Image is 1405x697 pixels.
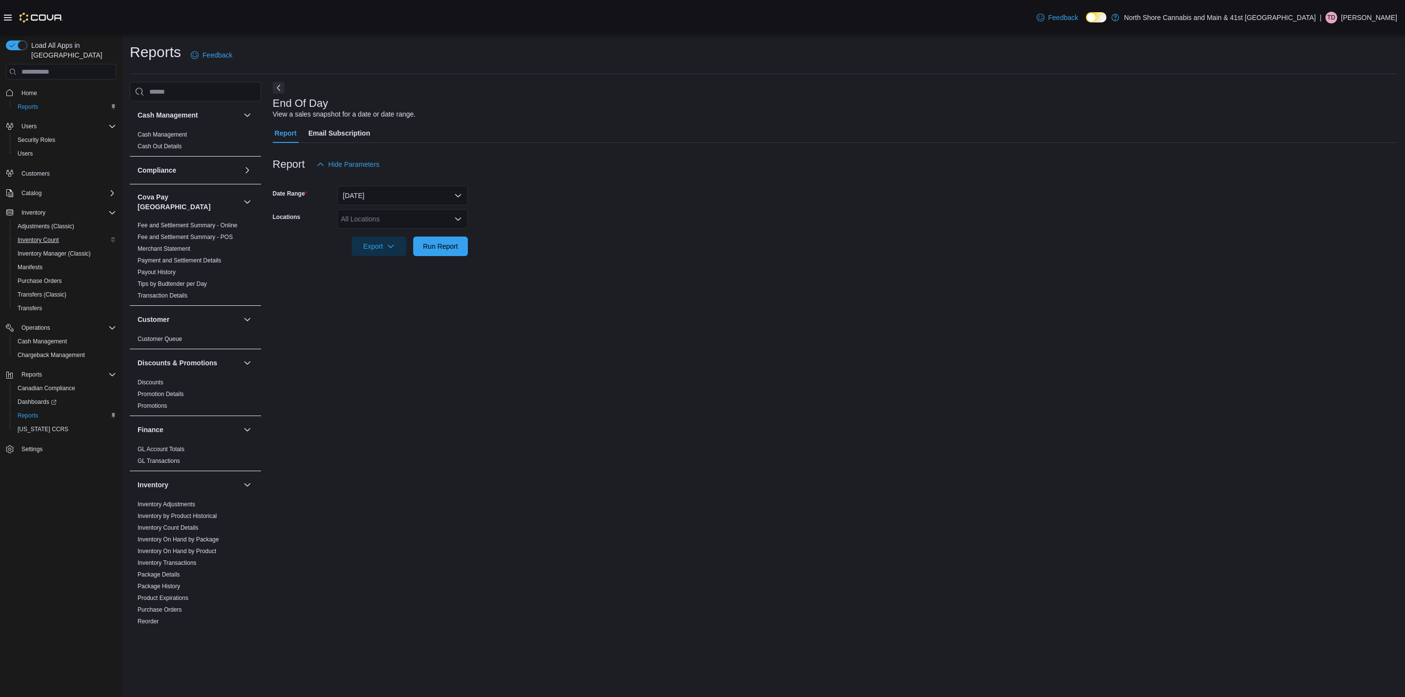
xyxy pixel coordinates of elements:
[1320,12,1322,23] p: |
[138,594,188,602] span: Product Expirations
[2,119,120,133] button: Users
[138,234,233,240] a: Fee and Settlement Summary - POS
[14,134,59,146] a: Security Roles
[21,89,37,97] span: Home
[14,148,37,159] a: Users
[14,220,78,232] a: Adjustments (Classic)
[14,289,70,300] a: Transfers (Classic)
[10,301,120,315] button: Transfers
[10,219,120,233] button: Adjustments (Classic)
[130,498,261,643] div: Inventory
[138,280,207,287] a: Tips by Budtender per Day
[18,150,33,158] span: Users
[2,166,120,180] button: Customers
[18,304,42,312] span: Transfers
[138,165,176,175] h3: Compliance
[10,247,120,260] button: Inventory Manager (Classic)
[138,425,163,435] h3: Finance
[138,257,221,264] span: Payment and Settlement Details
[2,85,120,100] button: Home
[1341,12,1397,23] p: [PERSON_NAME]
[18,87,41,99] a: Home
[241,357,253,369] button: Discounts & Promotions
[14,336,116,347] span: Cash Management
[138,402,167,410] span: Promotions
[138,268,176,276] span: Payout History
[6,81,116,481] nav: Complex example
[14,101,42,113] a: Reports
[187,45,236,65] a: Feedback
[138,280,207,288] span: Tips by Budtender per Day
[18,369,46,380] button: Reports
[138,513,217,519] a: Inventory by Product Historical
[308,123,370,143] span: Email Subscription
[138,618,159,625] a: Reorder
[138,480,168,490] h3: Inventory
[14,423,72,435] a: [US_STATE] CCRS
[241,164,253,176] button: Compliance
[138,425,240,435] button: Finance
[273,213,301,221] label: Locations
[18,263,42,271] span: Manifests
[138,501,195,508] a: Inventory Adjustments
[138,315,240,324] button: Customer
[10,348,120,362] button: Chargeback Management
[18,86,116,99] span: Home
[202,50,232,60] span: Feedback
[241,196,253,208] button: Cova Pay [GEOGRAPHIC_DATA]
[10,233,120,247] button: Inventory Count
[138,446,184,453] a: GL Account Totals
[138,165,240,175] button: Compliance
[18,207,49,219] button: Inventory
[138,402,167,409] a: Promotions
[14,336,71,347] a: Cash Management
[18,412,38,419] span: Reports
[14,302,46,314] a: Transfers
[138,536,219,543] a: Inventory On Hand by Package
[14,275,116,287] span: Purchase Orders
[138,142,182,150] span: Cash Out Details
[138,336,182,342] a: Customer Queue
[138,143,182,150] a: Cash Out Details
[454,215,462,223] button: Open list of options
[138,378,163,386] span: Discounts
[1325,12,1337,23] div: Tiara Davidson
[138,524,199,532] span: Inventory Count Details
[130,443,261,471] div: Finance
[10,422,120,436] button: [US_STATE] CCRS
[138,548,216,555] a: Inventory On Hand by Product
[138,391,184,398] a: Promotion Details
[241,479,253,491] button: Inventory
[18,338,67,345] span: Cash Management
[138,445,184,453] span: GL Account Totals
[21,445,42,453] span: Settings
[1048,13,1078,22] span: Feedback
[14,423,116,435] span: Washington CCRS
[1124,12,1316,23] p: North Shore Cannabis and Main & 41st [GEOGRAPHIC_DATA]
[1086,12,1106,22] input: Dark Mode
[138,559,197,567] span: Inventory Transactions
[10,274,120,288] button: Purchase Orders
[18,222,74,230] span: Adjustments (Classic)
[138,222,238,229] a: Fee and Settlement Summary - Online
[138,524,199,531] a: Inventory Count Details
[138,559,197,566] a: Inventory Transactions
[273,98,328,109] h3: End Of Day
[18,250,91,258] span: Inventory Manager (Classic)
[130,333,261,349] div: Customer
[18,277,62,285] span: Purchase Orders
[18,322,116,334] span: Operations
[337,186,468,205] button: [DATE]
[138,192,240,212] h3: Cova Pay [GEOGRAPHIC_DATA]
[14,248,95,259] a: Inventory Manager (Classic)
[14,134,116,146] span: Security Roles
[138,595,188,601] a: Product Expirations
[130,377,261,416] div: Discounts & Promotions
[14,234,63,246] a: Inventory Count
[241,109,253,121] button: Cash Management
[21,189,41,197] span: Catalog
[1086,22,1086,23] span: Dark Mode
[18,187,116,199] span: Catalog
[14,261,116,273] span: Manifests
[18,398,57,406] span: Dashboards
